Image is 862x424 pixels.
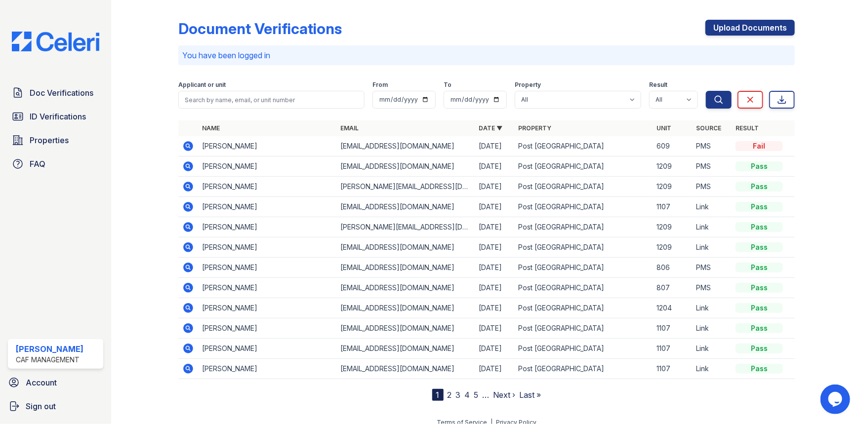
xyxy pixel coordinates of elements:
[26,400,56,412] span: Sign out
[692,318,732,339] td: Link
[16,355,83,365] div: CAF Management
[336,359,475,379] td: [EMAIL_ADDRESS][DOMAIN_NAME]
[475,318,514,339] td: [DATE]
[514,197,653,217] td: Post [GEOGRAPHIC_DATA]
[372,81,388,89] label: From
[653,318,692,339] td: 1107
[336,156,475,177] td: [EMAIL_ADDRESS][DOMAIN_NAME]
[340,124,359,132] a: Email
[336,258,475,278] td: [EMAIL_ADDRESS][DOMAIN_NAME]
[736,303,783,313] div: Pass
[514,318,653,339] td: Post [GEOGRAPHIC_DATA]
[692,197,732,217] td: Link
[736,222,783,232] div: Pass
[475,339,514,359] td: [DATE]
[692,359,732,379] td: Link
[692,339,732,359] td: Link
[448,390,452,400] a: 2
[336,298,475,318] td: [EMAIL_ADDRESS][DOMAIN_NAME]
[475,156,514,177] td: [DATE]
[4,373,107,392] a: Account
[514,298,653,318] td: Post [GEOGRAPHIC_DATA]
[514,339,653,359] td: Post [GEOGRAPHIC_DATA]
[705,20,795,36] a: Upload Documents
[514,278,653,298] td: Post [GEOGRAPHIC_DATA]
[178,81,226,89] label: Applicant or unit
[692,258,732,278] td: PMS
[649,81,667,89] label: Result
[736,242,783,252] div: Pass
[465,390,470,400] a: 4
[657,124,671,132] a: Unit
[483,389,490,401] span: …
[336,278,475,298] td: [EMAIL_ADDRESS][DOMAIN_NAME]
[692,278,732,298] td: PMS
[514,237,653,258] td: Post [GEOGRAPHIC_DATA]
[653,258,692,278] td: 806
[198,197,336,217] td: [PERSON_NAME]
[736,124,759,132] a: Result
[8,83,103,103] a: Doc Verifications
[432,389,444,401] div: 1
[198,258,336,278] td: [PERSON_NAME]
[736,161,783,171] div: Pass
[336,339,475,359] td: [EMAIL_ADDRESS][DOMAIN_NAME]
[736,202,783,212] div: Pass
[198,156,336,177] td: [PERSON_NAME]
[696,124,721,132] a: Source
[16,343,83,355] div: [PERSON_NAME]
[653,339,692,359] td: 1107
[336,197,475,217] td: [EMAIL_ADDRESS][DOMAIN_NAME]
[4,396,107,416] button: Sign out
[653,197,692,217] td: 1107
[653,156,692,177] td: 1209
[475,237,514,258] td: [DATE]
[8,130,103,150] a: Properties
[514,156,653,177] td: Post [GEOGRAPHIC_DATA]
[444,81,452,89] label: To
[736,364,783,374] div: Pass
[692,237,732,258] td: Link
[475,278,514,298] td: [DATE]
[692,298,732,318] td: Link
[653,136,692,156] td: 609
[475,136,514,156] td: [DATE]
[736,182,783,192] div: Pass
[202,124,220,132] a: Name
[514,177,653,197] td: Post [GEOGRAPHIC_DATA]
[336,217,475,237] td: [PERSON_NAME][EMAIL_ADDRESS][DOMAIN_NAME]
[514,359,653,379] td: Post [GEOGRAPHIC_DATA]
[692,136,732,156] td: PMS
[8,107,103,126] a: ID Verifications
[4,32,107,51] img: CE_Logo_Blue-a8612792a0a2168367f1c8372b55b34899dd931a85d93a1a3d3e32e68fde9ad4.png
[198,237,336,258] td: [PERSON_NAME]
[198,318,336,339] td: [PERSON_NAME]
[475,298,514,318] td: [DATE]
[198,359,336,379] td: [PERSON_NAME]
[515,81,541,89] label: Property
[692,217,732,237] td: Link
[653,359,692,379] td: 1107
[336,318,475,339] td: [EMAIL_ADDRESS][DOMAIN_NAME]
[198,339,336,359] td: [PERSON_NAME]
[198,136,336,156] td: [PERSON_NAME]
[692,156,732,177] td: PMS
[198,177,336,197] td: [PERSON_NAME]
[475,217,514,237] td: [DATE]
[30,134,69,146] span: Properties
[514,136,653,156] td: Post [GEOGRAPHIC_DATA]
[736,344,783,353] div: Pass
[518,124,551,132] a: Property
[475,177,514,197] td: [DATE]
[692,177,732,197] td: PMS
[8,154,103,174] a: FAQ
[653,177,692,197] td: 1209
[475,258,514,278] td: [DATE]
[30,111,86,122] span: ID Verifications
[479,124,502,132] a: Date ▼
[198,217,336,237] td: [PERSON_NAME]
[336,237,475,258] td: [EMAIL_ADDRESS][DOMAIN_NAME]
[336,136,475,156] td: [EMAIL_ADDRESS][DOMAIN_NAME]
[653,217,692,237] td: 1209
[178,91,365,109] input: Search by name, email, or unit number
